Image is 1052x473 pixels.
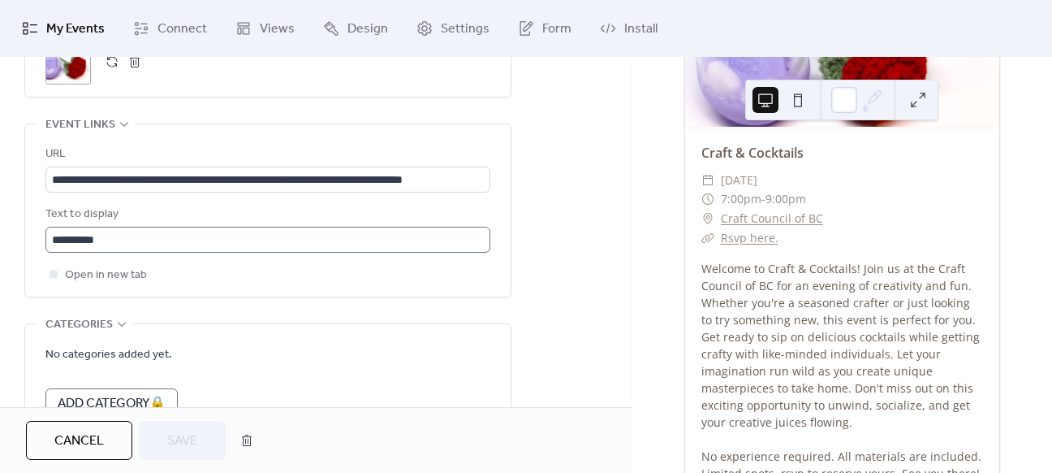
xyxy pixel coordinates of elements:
span: Install [624,20,657,39]
span: Categories [45,315,113,335]
a: Install [588,7,670,50]
span: - [761,189,765,209]
span: Form [542,20,571,39]
div: ; [45,39,91,85]
span: My Events [46,20,105,39]
span: No categories added yet. [45,345,172,365]
div: ​ [701,171,714,190]
span: Design [347,20,388,39]
div: ​ [701,209,714,228]
a: Form [506,7,584,50]
a: Rsvp here. [721,230,778,245]
div: ​ [701,228,714,248]
span: Event links [45,115,115,135]
span: Open in new tab [65,266,147,285]
a: Views [223,7,307,50]
a: Craft Council of BC [721,209,823,228]
span: Cancel [54,432,104,451]
span: Settings [441,20,489,39]
span: [DATE] [721,171,757,190]
span: Connect [157,20,207,39]
button: Cancel [26,421,132,460]
a: Connect [121,7,219,50]
div: Text to display [45,205,487,224]
a: Craft & Cocktails [701,144,804,162]
a: Design [311,7,400,50]
div: ​ [701,189,714,209]
span: Views [260,20,295,39]
a: My Events [10,7,117,50]
span: 9:00pm [765,189,806,209]
div: URL [45,145,487,164]
span: 7:00pm [721,189,761,209]
a: Settings [404,7,502,50]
